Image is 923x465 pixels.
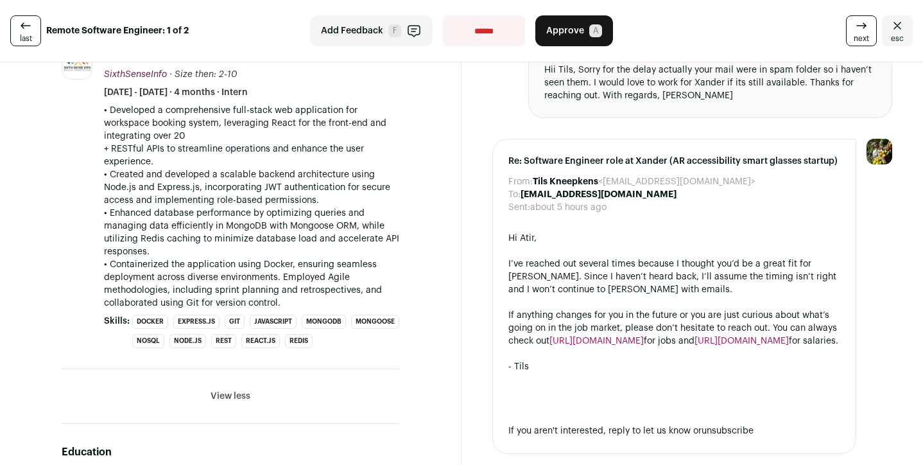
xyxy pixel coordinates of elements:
[508,309,840,347] div: If anything changes for you in the future or you are just curious about what’s going on in the jo...
[589,24,602,37] span: A
[46,24,189,37] strong: Remote Software Engineer: 1 of 2
[241,334,280,348] li: React.js
[846,15,877,46] a: next
[508,232,840,245] div: Hi Atir,
[533,177,598,186] b: Tils Kneepkens
[104,207,399,258] p: • Enhanced database performance by optimizing queries and managing data efficiently in MongoDB wi...
[250,315,297,329] li: JavaScript
[321,24,383,37] span: Add Feedback
[211,390,250,403] button: View less
[285,334,313,348] li: Redis
[104,168,399,207] p: • Created and developed a scalable backend architecture using Node.js and Express.js, incorporati...
[508,175,533,188] dt: From:
[546,24,584,37] span: Approve
[173,315,220,329] li: Express.js
[104,70,167,79] span: SixthSenseInfo
[104,86,248,99] span: [DATE] - [DATE] · 4 months · Intern
[310,15,433,46] button: Add Feedback F
[882,15,913,46] a: Close
[211,334,236,348] li: REST
[508,188,521,201] dt: To:
[544,64,876,102] div: Hii Tils, Sorry for the delay actually your mail were in spam folder so i haven’t seen them. I wo...
[20,33,32,44] span: last
[169,70,237,79] span: · Size then: 2-10
[225,315,245,329] li: Git
[854,33,869,44] span: next
[388,24,401,37] span: F
[104,315,130,328] span: Skills:
[533,175,755,188] dd: <[EMAIL_ADDRESS][DOMAIN_NAME]>
[891,33,904,44] span: esc
[132,315,168,329] li: Docker
[508,258,840,296] div: I’ve reached out several times because I thought you’d be a great fit for [PERSON_NAME]. Since I ...
[104,104,399,168] p: • Developed a comprehensive full-stack web application for workspace booking system, leveraging R...
[694,337,789,346] a: [URL][DOMAIN_NAME]
[62,444,399,460] h2: Education
[508,425,840,437] div: If you aren't interested, reply to let us know or
[169,334,206,348] li: Node.js
[867,139,892,164] img: 6689865-medium_jpg
[521,190,677,199] b: [EMAIL_ADDRESS][DOMAIN_NAME]
[302,315,346,329] li: MongoDB
[549,337,644,346] a: [URL][DOMAIN_NAME]
[535,15,613,46] button: Approve A
[530,201,607,214] dd: about 5 hours ago
[702,426,754,435] a: unsubscribe
[62,49,92,79] img: da96009e7ff5afde1e190f5031f0ff0b8beb82bbcc960af35ded399a5d122277.jpg
[132,334,164,348] li: NoSQL
[104,258,399,310] p: • Containerized the application using Docker, ensuring seamless deployment across diverse environ...
[10,15,41,46] a: last
[508,201,530,214] dt: Sent:
[351,315,399,329] li: Mongoose
[508,155,840,168] span: Re: Software Engineer role at Xander (AR accessibility smart glasses startup)
[508,360,840,373] div: - Tils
